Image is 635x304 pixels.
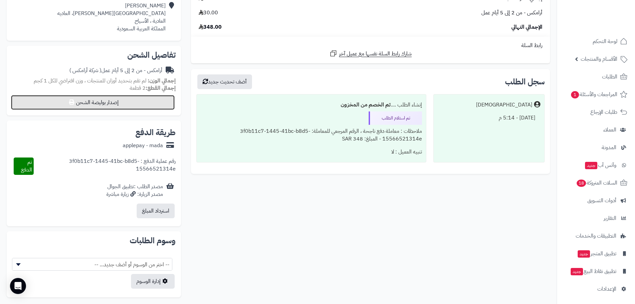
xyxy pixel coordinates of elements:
span: لم تقم بتحديد أوزان للمنتجات ، وزن افتراضي للكل 1 كجم [34,77,146,85]
span: العملاء [603,125,616,134]
a: العملاء [561,122,631,138]
span: التطبيقات والخدمات [576,231,616,241]
h2: وسوم الطلبات [12,237,176,245]
span: المدونة [602,143,616,152]
a: طلبات الإرجاع [561,104,631,120]
span: تطبيق المتجر [577,249,616,258]
h2: تفاصيل الشحن [12,51,176,59]
button: استرداد المبلغ [137,204,175,218]
a: أدوات التسويق [561,193,631,209]
span: جديد [585,162,597,169]
a: التطبيقات والخدمات [561,228,631,244]
div: [PERSON_NAME] [GEOGRAPHIC_DATA][PERSON_NAME]، العاديه العادية ، الأسياح المملكة العربية السعودية [57,2,166,32]
span: ( شركة أرامكس ) [69,66,101,74]
a: تطبيق المتجرجديد [561,246,631,262]
span: جديد [578,250,590,258]
span: شارك رابط السلة نفسها مع عميل آخر [339,50,412,58]
div: تنبيه العميل : لا [201,145,422,159]
a: المدونة [561,139,631,156]
div: رقم عملية الدفع : 3f0b11c7-1445-41bc-b8d5-15566521314e [34,158,176,175]
button: أضف تحديث جديد [197,74,252,89]
span: السلات المتروكة [576,178,617,188]
span: أدوات التسويق [587,196,616,205]
span: -- اختر من الوسوم أو أضف جديد... -- [12,258,172,271]
span: طلبات الإرجاع [590,107,617,117]
img: logo-2.png [590,18,629,32]
div: applepay - mada [123,142,163,149]
div: أرامكس - من 2 إلى 5 أيام عمل [69,67,162,74]
a: إدارة الوسوم [131,274,175,289]
div: مصدر الزيارة: زيارة مباشرة [106,191,163,198]
a: وآتس آبجديد [561,157,631,173]
div: تم استلام الطلب [369,111,422,125]
div: ملاحظات : معاملة دفع ناجحة ، الرقم المرجعي للمعاملة: 3f0b11c7-1445-41bc-b8d5-15566521314e - المبل... [201,125,422,145]
div: رابط السلة [194,42,547,49]
span: المراجعات والأسئلة [570,90,617,99]
span: أرامكس - من 2 إلى 5 أيام عمل [481,9,542,17]
div: [DATE] - 5:14 م [438,111,540,124]
a: لوحة التحكم [561,33,631,49]
span: جديد [571,268,583,275]
span: التقارير [604,214,616,223]
span: الأقسام والمنتجات [581,54,617,64]
a: المراجعات والأسئلة1 [561,86,631,102]
span: 30.00 [199,9,218,17]
a: شارك رابط السلة نفسها مع عميل آخر [329,49,412,58]
span: الإعدادات [597,284,616,294]
span: 18 [577,180,586,187]
a: الإعدادات [561,281,631,297]
div: [DEMOGRAPHIC_DATA] [476,101,532,109]
span: لوحة التحكم [593,37,617,46]
b: تم الخصم من المخزون [341,101,391,109]
h2: طريقة الدفع [135,128,176,136]
button: إصدار بوليصة الشحن [11,95,175,110]
strong: إجمالي القطع: [146,84,176,92]
a: التقارير [561,210,631,226]
div: Open Intercom Messenger [10,278,26,294]
span: 348.00 [199,23,222,31]
a: السلات المتروكة18 [561,175,631,191]
a: الطلبات [561,69,631,85]
span: 1 [571,91,579,98]
div: إنشاء الطلب .... [201,98,422,111]
a: تطبيق نقاط البيعجديد [561,263,631,279]
strong: إجمالي الوزن: [148,77,176,85]
h3: سجل الطلب [505,78,545,86]
div: مصدر الطلب :تطبيق الجوال [106,183,163,198]
span: وآتس آب [584,161,616,170]
span: الإجمالي النهائي [511,23,542,31]
small: 2 قطعة [130,84,176,92]
span: الطلبات [602,72,617,81]
span: تطبيق نقاط البيع [570,267,616,276]
span: تم الدفع [21,158,32,174]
